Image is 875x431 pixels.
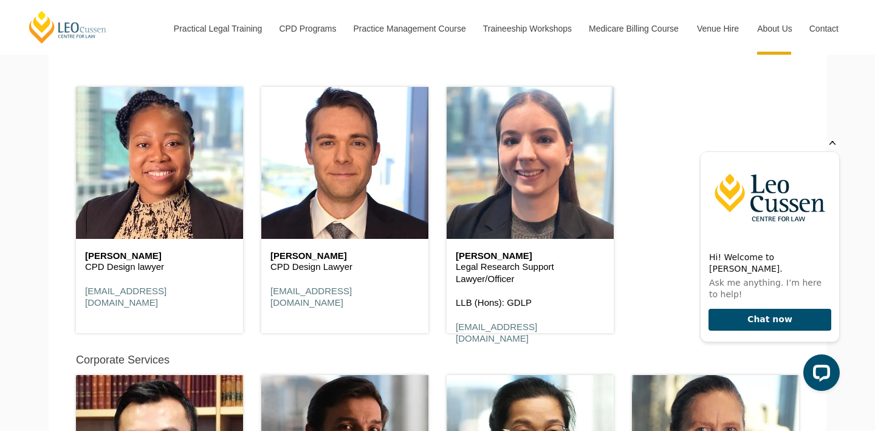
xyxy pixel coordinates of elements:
[113,213,149,250] button: Open LiveChat chat widget
[27,10,108,44] a: [PERSON_NAME] Centre for Law
[345,2,474,55] a: Practice Management Course
[85,286,166,308] a: [EMAIL_ADDRESS][DOMAIN_NAME]
[18,168,141,190] button: Chat now
[456,297,605,309] p: LLB (Hons): GDLP
[800,2,848,55] a: Contact
[456,251,605,261] h6: [PERSON_NAME]
[474,2,580,55] a: Traineeship Workshops
[456,261,605,284] p: Legal Research Support Lawyer/Officer
[748,2,800,55] a: About Us
[456,322,537,344] a: [EMAIL_ADDRESS][DOMAIN_NAME]
[76,354,170,367] h5: Corporate Services
[580,2,688,55] a: Medicare Billing Course
[19,111,140,134] h2: Hi! Welcome to [PERSON_NAME].
[85,261,234,273] p: CPD Design lawyer
[10,11,149,102] img: Leo Cussen Centre for Law Logo
[270,261,419,273] p: CPD Design Lawyer
[688,2,748,55] a: Venue Hire
[270,251,419,261] h6: [PERSON_NAME]
[690,141,845,401] iframe: LiveChat chat widget
[270,286,352,308] a: [EMAIL_ADDRESS][DOMAIN_NAME]
[19,136,140,159] p: Ask me anything. I’m here to help!
[165,2,270,55] a: Practical Legal Training
[85,251,234,261] h6: [PERSON_NAME]
[270,2,344,55] a: CPD Programs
